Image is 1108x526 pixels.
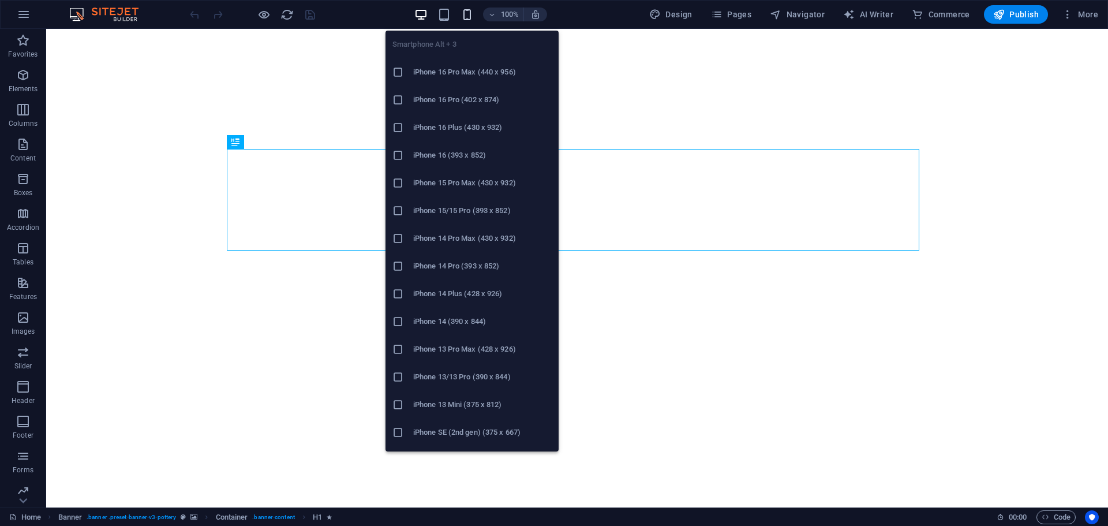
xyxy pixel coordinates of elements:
span: . banner-content [252,510,294,524]
span: AI Writer [843,9,893,20]
h6: iPhone 16 (393 x 852) [413,148,552,162]
h6: iPhone 16 Plus (430 x 932) [413,121,552,135]
i: Reload page [280,8,294,21]
h6: 100% [500,8,519,21]
i: This element contains a background [190,514,197,520]
h6: iPhone 13 Pro Max (428 x 926) [413,342,552,356]
button: AI Writer [839,5,898,24]
img: Editor Logo [66,8,153,21]
span: More [1062,9,1098,20]
p: Content [10,154,36,163]
h6: iPhone 16 Pro (402 x 874) [413,93,552,107]
button: Navigator [765,5,829,24]
p: Features [9,292,37,301]
button: More [1057,5,1103,24]
nav: breadcrumb [58,510,332,524]
h6: iPhone 14 Pro (393 x 852) [413,259,552,273]
span: Design [649,9,692,20]
span: : [1017,513,1019,521]
button: Publish [984,5,1048,24]
h6: iPhone SE (2nd gen) (375 x 667) [413,426,552,439]
button: Pages [706,5,756,24]
h6: iPhone 13/13 Pro (390 x 844) [413,370,552,384]
div: Design (Ctrl+Alt+Y) [645,5,697,24]
i: Element contains an animation [327,514,332,520]
p: Boxes [14,188,33,197]
i: This element is a customizable preset [181,514,186,520]
p: Header [12,396,35,405]
span: Publish [993,9,1039,20]
p: Accordion [7,223,39,232]
a: Click to cancel selection. Double-click to open Pages [9,510,41,524]
button: Usercentrics [1085,510,1099,524]
span: Code [1042,510,1070,524]
button: Code [1036,510,1076,524]
span: Navigator [770,9,825,20]
h6: iPhone 14 Plus (428 x 926) [413,287,552,301]
i: On resize automatically adjust zoom level to fit chosen device. [530,9,541,20]
p: Footer [13,431,33,440]
p: Slider [14,361,32,371]
h6: iPhone 14 (390 x 844) [413,315,552,329]
span: Click to select. Double-click to edit [313,510,322,524]
h6: iPhone 15/15 Pro (393 x 852) [413,204,552,218]
p: Images [12,327,35,336]
p: Elements [9,84,38,94]
span: 00 00 [1009,510,1027,524]
button: Commerce [907,5,975,24]
button: reload [280,8,294,21]
h6: Session time [997,510,1027,524]
p: Favorites [8,50,38,59]
button: Click here to leave preview mode and continue editing [257,8,271,21]
p: Columns [9,119,38,128]
button: 100% [483,8,524,21]
span: Commerce [912,9,970,20]
h6: iPhone 15 Pro Max (430 x 932) [413,176,552,190]
h6: iPhone 14 Pro Max (430 x 932) [413,232,552,245]
p: Forms [13,465,33,475]
h6: iPhone 16 Pro Max (440 x 956) [413,65,552,79]
span: Click to select. Double-click to edit [216,510,248,524]
h6: iPhone 13 Mini (375 x 812) [413,398,552,412]
span: . banner .preset-banner-v3-pottery [87,510,176,524]
span: Pages [711,9,751,20]
p: Tables [13,258,33,267]
span: Click to select. Double-click to edit [58,510,83,524]
button: Design [645,5,697,24]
